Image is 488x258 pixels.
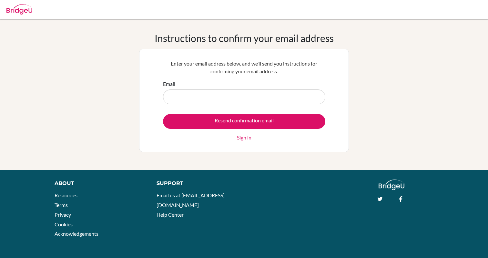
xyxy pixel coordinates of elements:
[157,180,237,187] div: Support
[157,212,184,218] a: Help Center
[55,212,71,218] a: Privacy
[155,32,334,44] h1: Instructions to confirm your email address
[163,114,325,129] input: Resend confirmation email
[55,221,73,227] a: Cookies
[163,80,175,88] label: Email
[379,180,405,190] img: logo_white@2x-f4f0deed5e89b7ecb1c2cc34c3e3d731f90f0f143d5ea2071677605dd97b5244.png
[55,202,68,208] a: Terms
[55,192,77,198] a: Resources
[55,180,142,187] div: About
[55,231,98,237] a: Acknowledgements
[163,60,325,75] p: Enter your email address below, and we’ll send you instructions for confirming your email address.
[157,192,225,208] a: Email us at [EMAIL_ADDRESS][DOMAIN_NAME]
[6,4,32,15] img: Bridge-U
[237,134,251,141] a: Sign in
